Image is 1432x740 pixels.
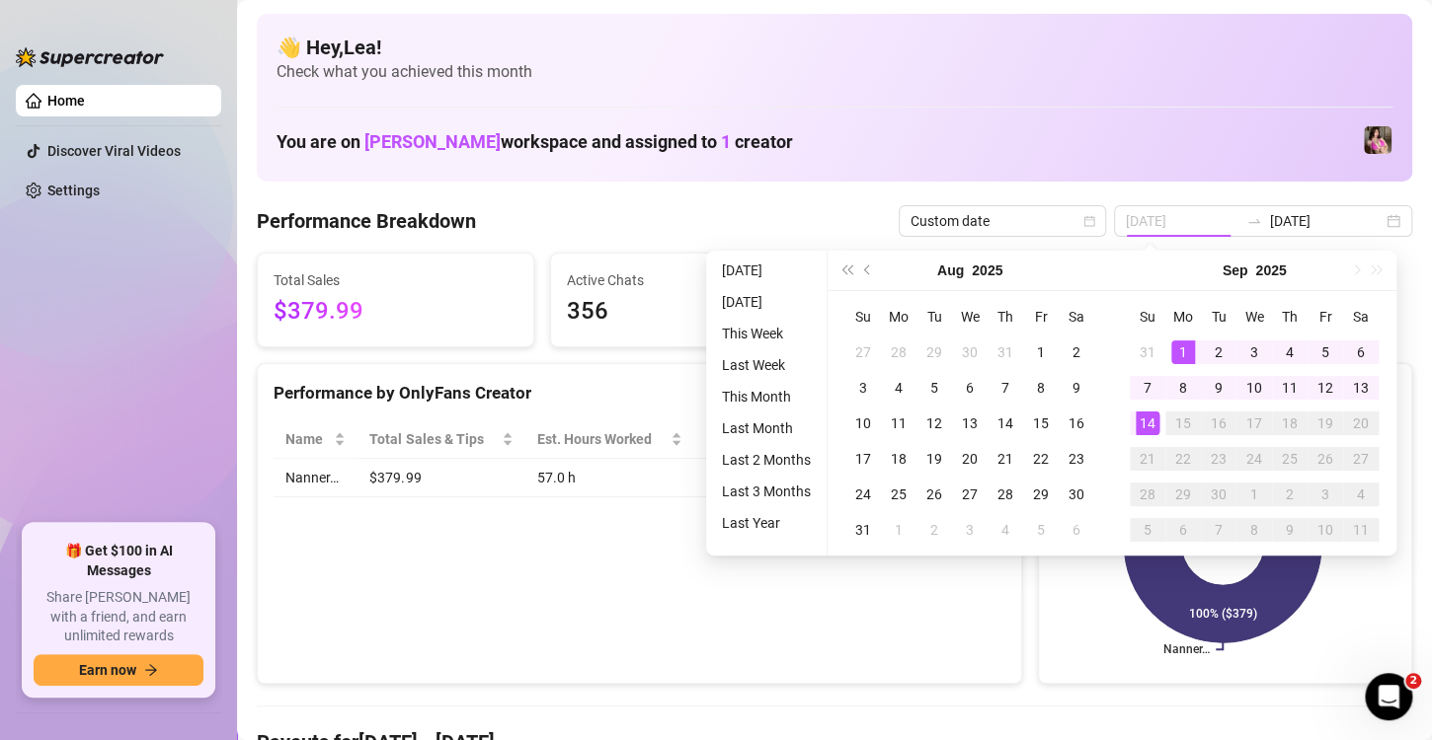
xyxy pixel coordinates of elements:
li: Last Month [714,416,819,440]
li: Last 3 Months [714,480,819,503]
div: 5 [922,376,946,400]
div: 12 [1313,376,1337,400]
div: 29 [1029,482,1053,506]
span: Earn now [79,662,136,678]
span: Share [PERSON_NAME] with a friend, and earn unlimited rewards [34,588,203,646]
span: 2 [1405,673,1421,689]
td: 2025-09-23 [1201,441,1236,477]
td: 2025-09-26 [1308,441,1343,477]
div: Est. Hours Worked [537,428,667,450]
td: 2025-08-21 [988,441,1023,477]
div: 6 [1171,518,1195,542]
td: 2025-10-02 [1272,477,1308,512]
div: 2 [1207,340,1231,364]
td: 2025-09-24 [1236,441,1272,477]
td: 2025-10-08 [1236,512,1272,548]
div: 8 [1242,518,1266,542]
div: 30 [958,340,982,364]
td: $379.99 [358,459,525,497]
td: 2025-08-02 [1059,334,1094,370]
div: 12 [922,411,946,435]
td: 2025-07-28 [881,334,916,370]
td: 2025-09-07 [1130,370,1165,406]
span: 🎁 Get $100 in AI Messages [34,542,203,580]
td: 2025-08-10 [845,406,881,441]
td: 2025-09-27 [1343,441,1379,477]
td: 2025-09-01 [1165,334,1201,370]
div: 20 [958,447,982,471]
button: Choose a year [1255,251,1286,290]
td: 2025-09-17 [1236,406,1272,441]
td: 2025-08-25 [881,477,916,512]
div: 5 [1136,518,1159,542]
div: 22 [1029,447,1053,471]
span: $379.99 [274,293,517,331]
td: 2025-07-29 [916,334,952,370]
td: 2025-08-29 [1023,477,1059,512]
td: 2025-09-03 [952,512,988,548]
th: Mo [881,299,916,334]
div: 17 [1242,411,1266,435]
div: 6 [1065,518,1088,542]
div: 16 [1207,411,1231,435]
span: calendar [1083,215,1095,227]
td: 2025-08-03 [845,370,881,406]
span: Name [285,428,330,450]
div: 9 [1207,376,1231,400]
th: Name [274,420,358,459]
td: 2025-09-21 [1130,441,1165,477]
div: 19 [1313,411,1337,435]
td: 2025-08-15 [1023,406,1059,441]
div: 24 [851,482,875,506]
td: 2025-08-26 [916,477,952,512]
text: Nanner… [1163,642,1210,656]
span: [PERSON_NAME] [364,131,501,152]
th: Th [988,299,1023,334]
td: 2025-09-01 [881,512,916,548]
td: 2025-09-11 [1272,370,1308,406]
td: 2025-09-16 [1201,406,1236,441]
div: 13 [958,411,982,435]
td: 2025-10-09 [1272,512,1308,548]
td: 2025-08-28 [988,477,1023,512]
td: 2025-07-30 [952,334,988,370]
li: Last 2 Months [714,448,819,472]
td: 2025-08-27 [952,477,988,512]
span: Custom date [911,206,1094,236]
td: 2025-10-04 [1343,477,1379,512]
img: Nanner [1364,126,1392,154]
span: Total Sales & Tips [369,428,498,450]
li: Last Week [714,353,819,377]
td: 2025-09-09 [1201,370,1236,406]
div: 30 [1207,482,1231,506]
div: 26 [1313,447,1337,471]
span: Total Sales [274,269,517,291]
td: 2025-10-01 [1236,477,1272,512]
div: 2 [1278,482,1302,506]
td: 2025-09-02 [1201,334,1236,370]
div: 25 [1278,447,1302,471]
td: 2025-10-06 [1165,512,1201,548]
div: 1 [1029,340,1053,364]
th: Mo [1165,299,1201,334]
div: 25 [887,482,911,506]
div: 7 [1136,376,1159,400]
div: 3 [1313,482,1337,506]
div: 7 [1207,518,1231,542]
div: 21 [1136,447,1159,471]
td: 2025-08-13 [952,406,988,441]
h4: 👋 Hey, Lea ! [277,34,1392,61]
td: 2025-08-07 [988,370,1023,406]
a: Settings [47,183,100,198]
th: Tu [1201,299,1236,334]
div: 4 [1349,482,1373,506]
div: 4 [887,376,911,400]
th: Sa [1059,299,1094,334]
td: 2025-08-14 [988,406,1023,441]
div: 24 [1242,447,1266,471]
td: 2025-08-01 [1023,334,1059,370]
div: 11 [1349,518,1373,542]
div: 29 [1171,482,1195,506]
td: Nanner… [274,459,358,497]
div: 6 [958,376,982,400]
